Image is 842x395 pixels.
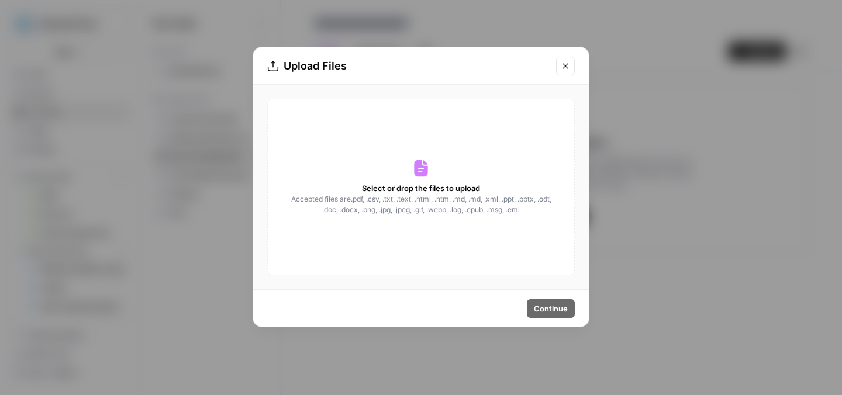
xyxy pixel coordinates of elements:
[362,182,480,194] span: Select or drop the files to upload
[527,299,575,318] button: Continue
[534,303,568,314] span: Continue
[267,58,549,74] div: Upload Files
[290,194,552,215] span: Accepted files are .pdf, .csv, .txt, .text, .html, .htm, .md, .md, .xml, .ppt, .pptx, .odt, .doc,...
[556,57,575,75] button: Close modal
